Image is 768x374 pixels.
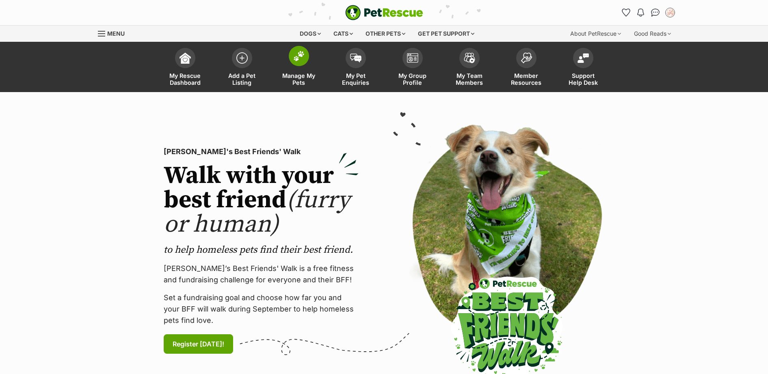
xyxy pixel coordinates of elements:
img: team-members-icon-5396bd8760b3fe7c0b43da4ab00e1e3bb1a5d9ba89233759b79545d2d3fc5d0d.svg [464,53,475,63]
a: PetRescue [345,5,423,20]
span: Menu [107,30,125,37]
p: to help homeless pets find their best friend. [164,243,359,256]
span: My Team Members [451,72,488,86]
span: My Rescue Dashboard [167,72,203,86]
div: Other pets [360,26,411,42]
img: logo-e224e6f780fb5917bec1dbf3a21bbac754714ae5b6737aabdf751b685950b380.svg [345,5,423,20]
div: Get pet support [412,26,480,42]
a: Conversations [649,6,662,19]
img: manage-my-pets-icon-02211641906a0b7f246fdf0571729dbe1e7629f14944591b6c1af311fb30b64b.svg [293,51,305,61]
img: dashboard-icon-eb2f2d2d3e046f16d808141f083e7271f6b2e854fb5c12c21221c1fb7104beca.svg [180,52,191,64]
a: Menu [98,26,130,40]
a: Member Resources [498,44,555,92]
button: Notifications [634,6,647,19]
a: My Rescue Dashboard [157,44,214,92]
a: Favourites [620,6,633,19]
a: Register [DATE]! [164,334,233,354]
img: group-profile-icon-3fa3cf56718a62981997c0bc7e787c4b2cf8bcc04b72c1350f741eb67cf2f40e.svg [407,53,418,63]
span: My Pet Enquiries [337,72,374,86]
a: Manage My Pets [270,44,327,92]
img: member-resources-icon-8e73f808a243e03378d46382f2149f9095a855e16c252ad45f914b54edf8863c.svg [521,52,532,63]
span: Manage My Pets [281,72,317,86]
h2: Walk with your best friend [164,164,359,237]
span: (furry or human) [164,185,350,240]
ul: Account quick links [620,6,677,19]
img: pet-enquiries-icon-7e3ad2cf08bfb03b45e93fb7055b45f3efa6380592205ae92323e6603595dc1f.svg [350,54,361,62]
span: Member Resources [508,72,545,86]
a: Support Help Desk [555,44,612,92]
img: chat-41dd97257d64d25036548639549fe6c8038ab92f7586957e7f3b1b290dea8141.svg [651,9,660,17]
a: Add a Pet Listing [214,44,270,92]
a: My Team Members [441,44,498,92]
a: My Group Profile [384,44,441,92]
img: notifications-46538b983faf8c2785f20acdc204bb7945ddae34d4c08c2a6579f10ce5e182be.svg [637,9,644,17]
span: Register [DATE]! [173,339,224,349]
div: Cats [328,26,359,42]
p: Set a fundraising goal and choose how far you and your BFF will walk during September to help hom... [164,292,359,326]
span: Add a Pet Listing [224,72,260,86]
div: Dogs [294,26,327,42]
img: Give a Kitty a Home profile pic [666,9,674,17]
img: help-desk-icon-fdf02630f3aa405de69fd3d07c3f3aa587a6932b1a1747fa1d2bba05be0121f9.svg [578,53,589,63]
span: My Group Profile [394,72,431,86]
a: My Pet Enquiries [327,44,384,92]
p: [PERSON_NAME]’s Best Friends' Walk is a free fitness and fundraising challenge for everyone and t... [164,263,359,286]
div: Good Reads [628,26,677,42]
button: My account [664,6,677,19]
p: [PERSON_NAME]'s Best Friends' Walk [164,146,359,157]
img: add-pet-listing-icon-0afa8454b4691262ce3f59096e99ab1cd57d4a30225e0717b998d2c9b9846f56.svg [236,52,248,64]
div: About PetRescue [565,26,627,42]
span: Support Help Desk [565,72,601,86]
